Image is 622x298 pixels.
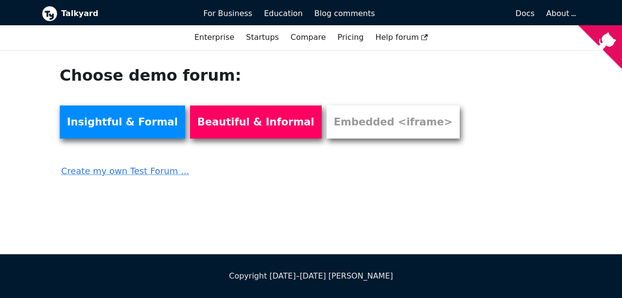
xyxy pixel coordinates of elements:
a: Education [258,5,309,22]
a: For Business [198,5,259,22]
h1: Choose demo forum: [60,66,459,85]
span: For Business [204,9,253,18]
span: Docs [516,9,535,18]
a: Help forum [369,29,433,46]
div: Copyright [DATE]–[DATE] [PERSON_NAME] [42,270,580,282]
a: Docs [381,5,541,22]
a: Blog comments [309,5,381,22]
a: About [546,9,574,18]
a: Startups [240,29,285,46]
b: Talkyard [61,7,190,20]
span: Help forum [375,33,428,42]
a: Pricing [332,29,370,46]
a: Enterprise [189,29,240,46]
a: Insightful & Formal [60,105,185,139]
a: Compare [291,33,326,42]
span: Education [264,9,303,18]
span: Blog comments [314,9,375,18]
a: Beautiful & Informal [190,105,322,139]
a: Talkyard logoTalkyard [42,6,190,21]
a: Embedded <iframe> [327,105,460,139]
img: Talkyard logo [42,6,57,21]
a: Create my own Test Forum ... [60,157,459,178]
